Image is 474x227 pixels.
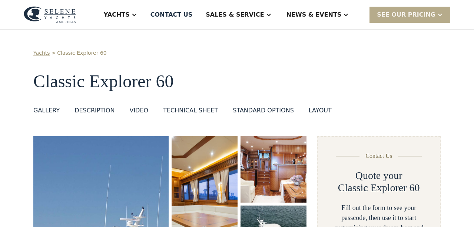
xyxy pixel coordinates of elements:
a: Yachts [33,49,50,57]
div: layout [309,106,332,115]
a: VIDEO [129,106,148,118]
div: DESCRIPTION [74,106,115,115]
a: layout [309,106,332,118]
div: Contact US [150,10,193,19]
h1: Classic Explorer 60 [33,72,441,91]
div: GALLERY [33,106,60,115]
a: Classic Explorer 60 [57,49,106,57]
div: Yachts [104,10,130,19]
img: logo [24,6,76,23]
div: News & EVENTS [286,10,342,19]
a: Technical sheet [163,106,218,118]
div: > [52,49,56,57]
div: Technical sheet [163,106,218,115]
div: Contact Us [365,152,392,160]
a: standard options [233,106,294,118]
div: Sales & Service [206,10,264,19]
a: GALLERY [33,106,60,118]
a: open lightbox [241,136,306,203]
a: DESCRIPTION [74,106,115,118]
h2: Classic Explorer 60 [338,182,420,194]
div: SEE Our Pricing [369,7,450,23]
h2: Quote your [355,169,402,182]
div: standard options [233,106,294,115]
div: SEE Our Pricing [377,10,435,19]
div: VIDEO [129,106,148,115]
